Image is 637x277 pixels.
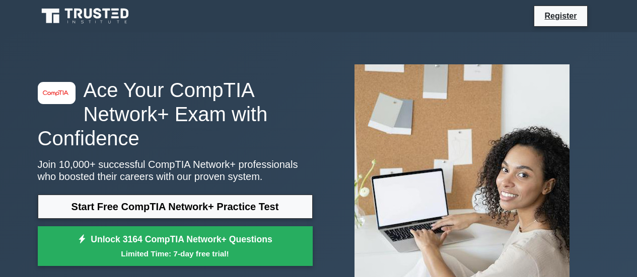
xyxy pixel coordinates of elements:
p: Join 10,000+ successful CompTIA Network+ professionals who boosted their careers with our proven ... [38,158,313,182]
h1: Ace Your CompTIA Network+ Exam with Confidence [38,78,313,150]
a: Register [538,10,583,22]
a: Unlock 3164 CompTIA Network+ QuestionsLimited Time: 7-day free trial! [38,226,313,266]
small: Limited Time: 7-day free trial! [50,248,300,259]
a: Start Free CompTIA Network+ Practice Test [38,195,313,219]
